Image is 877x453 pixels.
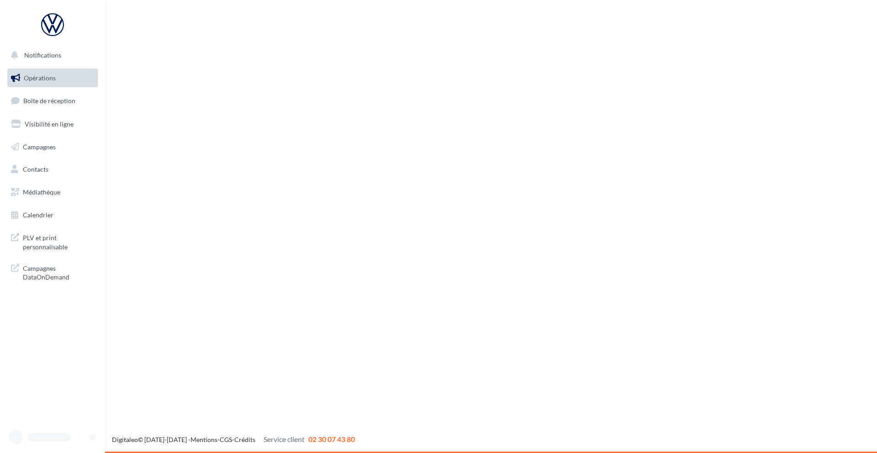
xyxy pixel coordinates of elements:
[5,68,100,88] a: Opérations
[23,232,94,251] span: PLV et print personnalisable
[23,97,75,105] span: Boîte de réception
[5,205,100,225] a: Calendrier
[5,228,100,255] a: PLV et print personnalisable
[23,142,56,150] span: Campagnes
[112,436,138,443] a: Digitaleo
[5,258,100,285] a: Campagnes DataOnDemand
[24,51,61,59] span: Notifications
[5,137,100,157] a: Campagnes
[264,435,305,443] span: Service client
[5,183,100,202] a: Médiathèque
[5,91,100,111] a: Boîte de réception
[308,435,355,443] span: 02 30 07 43 80
[5,46,96,65] button: Notifications
[24,74,56,82] span: Opérations
[23,165,48,173] span: Contacts
[112,436,355,443] span: © [DATE]-[DATE] - - -
[234,436,255,443] a: Crédits
[23,211,53,219] span: Calendrier
[23,262,94,282] span: Campagnes DataOnDemand
[23,188,60,196] span: Médiathèque
[5,115,100,134] a: Visibilité en ligne
[190,436,217,443] a: Mentions
[220,436,232,443] a: CGS
[25,120,74,128] span: Visibilité en ligne
[5,160,100,179] a: Contacts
